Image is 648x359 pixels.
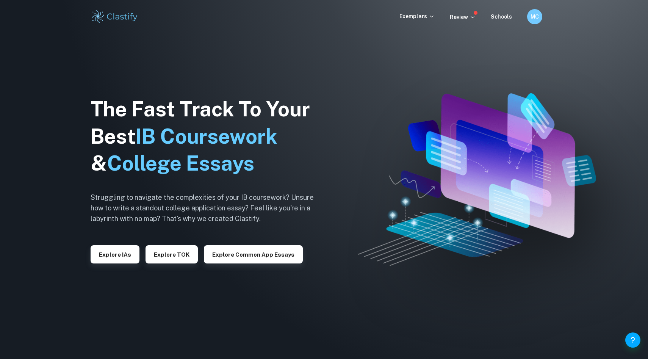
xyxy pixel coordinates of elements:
h6: Struggling to navigate the complexities of your IB coursework? Unsure how to write a standout col... [91,192,326,224]
img: Clastify logo [91,9,139,24]
h1: The Fast Track To Your Best & [91,96,326,177]
button: MC [527,9,542,24]
button: Explore TOK [146,245,198,263]
img: Clastify hero [358,93,596,266]
button: Explore Common App essays [204,245,303,263]
p: Exemplars [399,12,435,20]
button: Explore IAs [91,245,139,263]
span: IB Coursework [136,124,277,148]
a: Explore Common App essays [204,251,303,258]
button: Help and Feedback [625,332,640,348]
h6: MC [531,13,539,21]
a: Schools [491,14,512,20]
p: Review [450,13,476,21]
span: College Essays [107,151,254,175]
a: Explore IAs [91,251,139,258]
a: Explore TOK [146,251,198,258]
